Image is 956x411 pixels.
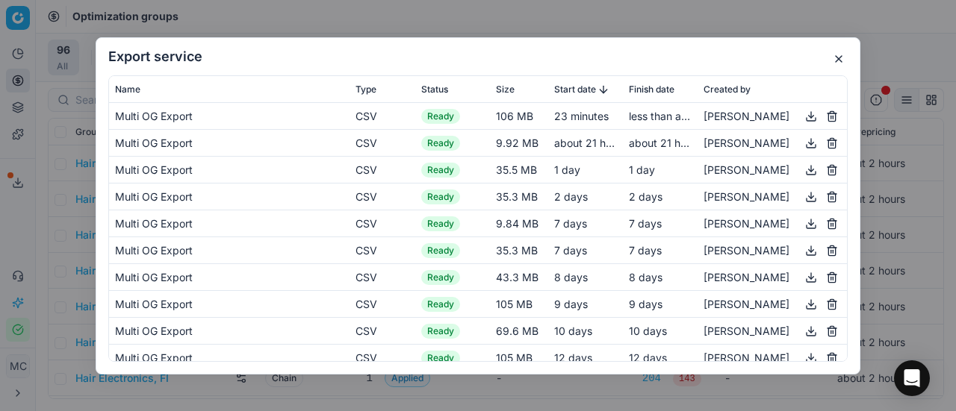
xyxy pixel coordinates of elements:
[115,108,344,123] div: Multi OG Export
[496,216,542,230] div: 9.84 MB
[421,136,460,151] span: Ready
[704,268,841,286] div: [PERSON_NAME]
[704,134,841,151] div: [PERSON_NAME]
[421,351,460,365] span: Ready
[704,295,841,313] div: [PERSON_NAME]
[704,83,751,95] span: Created by
[356,350,409,365] div: CSV
[115,83,140,95] span: Name
[115,296,344,311] div: Multi OG Export
[554,109,609,122] span: 23 minutes
[115,323,344,338] div: Multi OG Export
[554,351,592,363] span: 12 days
[356,108,409,123] div: CSV
[629,216,662,229] span: 7 days
[704,241,841,259] div: [PERSON_NAME]
[704,187,841,205] div: [PERSON_NAME]
[629,243,662,256] span: 7 days
[496,269,542,284] div: 43.3 MB
[496,83,515,95] span: Size
[554,216,587,229] span: 7 days
[356,269,409,284] div: CSV
[629,270,662,283] span: 8 days
[421,324,460,339] span: Ready
[421,216,460,231] span: Ready
[496,242,542,257] div: 35.3 MB
[356,83,376,95] span: Type
[356,189,409,204] div: CSV
[496,108,542,123] div: 106 MB
[629,109,717,122] span: less than a minute
[496,162,542,177] div: 35.5 MB
[629,324,667,336] span: 10 days
[115,216,344,230] div: Multi OG Export
[704,348,841,366] div: [PERSON_NAME]
[356,296,409,311] div: CSV
[629,163,655,175] span: 1 day
[421,163,460,178] span: Ready
[115,189,344,204] div: Multi OG Export
[421,109,460,124] span: Ready
[596,81,611,96] button: Sorted by Start date descending
[421,189,460,204] span: Ready
[421,83,448,95] span: Status
[554,136,627,148] span: about 21 hours
[554,163,580,175] span: 1 day
[115,162,344,177] div: Multi OG Export
[554,243,587,256] span: 7 days
[421,270,460,285] span: Ready
[704,160,841,178] div: [PERSON_NAME]
[356,323,409,338] div: CSV
[115,350,344,365] div: Multi OG Export
[115,135,344,150] div: Multi OG Export
[356,216,409,230] div: CSV
[356,135,409,150] div: CSV
[554,270,588,283] span: 8 days
[496,296,542,311] div: 105 MB
[356,162,409,177] div: CSV
[629,351,667,363] span: 12 days
[496,189,542,204] div: 35.3 MB
[496,323,542,338] div: 69.6 MB
[108,50,848,63] h2: Export service
[629,297,662,310] span: 9 days
[554,297,588,310] span: 9 days
[704,321,841,339] div: [PERSON_NAME]
[496,135,542,150] div: 9.92 MB
[629,189,662,202] span: 2 days
[115,242,344,257] div: Multi OG Export
[554,324,592,336] span: 10 days
[496,350,542,365] div: 105 MB
[115,269,344,284] div: Multi OG Export
[629,136,701,148] span: about 21 hours
[704,214,841,232] div: [PERSON_NAME]
[356,242,409,257] div: CSV
[421,297,460,312] span: Ready
[554,189,588,202] span: 2 days
[704,107,841,125] div: [PERSON_NAME]
[629,83,674,95] span: Finish date
[421,243,460,258] span: Ready
[554,83,596,95] span: Start date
